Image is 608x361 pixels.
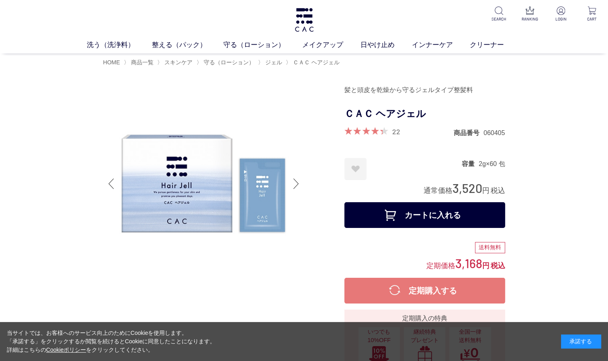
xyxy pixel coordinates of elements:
li: 〉 [124,59,156,66]
h1: ＣＡＣ ヘアジェル [344,105,505,123]
a: ジェル [264,59,282,66]
span: ＣＡＣ ヘアジェル [293,59,340,66]
div: 髪と頭皮を乾燥から守るジェルタイプ整髪料 [344,83,505,97]
dt: 容量 [462,160,479,168]
span: 守る（ローション） [204,59,254,66]
p: LOGIN [551,16,571,22]
dt: 商品番号 [454,129,483,137]
button: カートに入れる [344,202,505,228]
a: 日やけ止め [360,40,412,50]
a: 商品一覧 [129,59,154,66]
span: 定期価格 [426,261,455,270]
div: 送料無料 [475,242,505,253]
a: 守る（ローション） [202,59,254,66]
a: LOGIN [551,6,571,22]
li: 〉 [258,59,284,66]
li: 〉 [157,59,194,66]
span: 通常価格 [424,187,452,195]
span: 商品一覧 [131,59,154,66]
li: 〉 [197,59,256,66]
img: ＣＡＣ ヘアジェル [103,83,304,284]
a: 洗う（洗浄料） [87,40,152,50]
img: logo [294,8,315,32]
a: CART [582,6,602,22]
div: 承諾する [561,334,601,349]
li: 〉 [286,59,342,66]
span: 3,168 [455,256,482,271]
span: 税込 [491,262,505,270]
span: 円 [482,262,489,270]
p: CART [582,16,602,22]
p: RANKING [520,16,540,22]
a: 22 [392,127,400,136]
a: 整える（パック） [152,40,224,50]
a: SEARCH [489,6,509,22]
div: 定期購入の特典 [348,314,502,323]
span: 円 [482,187,489,195]
span: 税込 [491,187,505,195]
a: RANKING [520,6,540,22]
dd: 2g×60 包 [479,160,505,168]
span: スキンケア [164,59,192,66]
a: 守る（ローション） [223,40,302,50]
a: インナーケア [412,40,470,50]
a: スキンケア [163,59,192,66]
dd: 060405 [483,129,505,137]
span: ジェル [265,59,282,66]
button: 定期購入する [344,278,505,304]
div: 当サイトでは、お客様へのサービス向上のためにCookieを使用します。 「承諾する」をクリックするか閲覧を続けるとCookieに同意したことになります。 詳細はこちらの をクリックしてください。 [7,329,216,354]
p: SEARCH [489,16,509,22]
a: Cookieポリシー [46,347,86,353]
a: メイクアップ [302,40,360,50]
a: クリーナー [470,40,521,50]
a: ＣＡＣ ヘアジェル [291,59,340,66]
span: 3,520 [452,180,482,195]
a: HOME [103,59,120,66]
a: お気に入りに登録する [344,158,366,180]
